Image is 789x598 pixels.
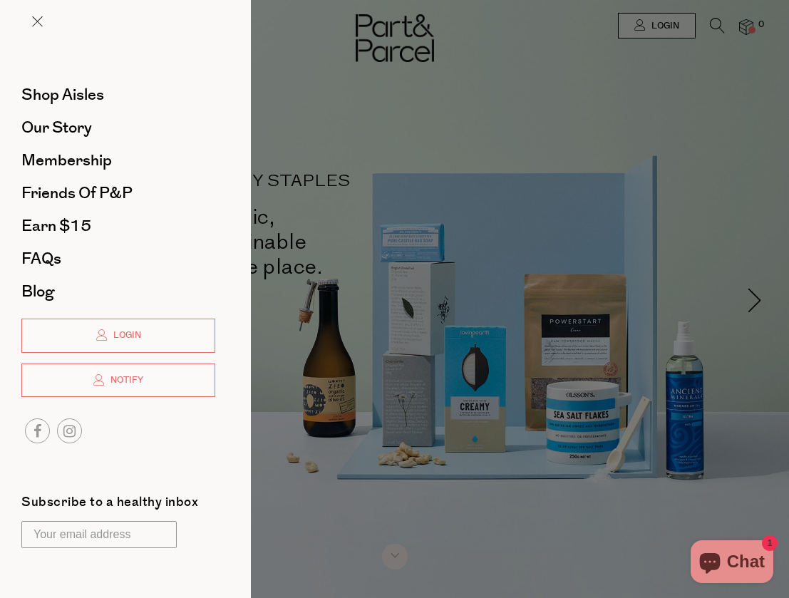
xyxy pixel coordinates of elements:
[21,182,133,205] span: Friends of P&P
[21,247,61,270] span: FAQs
[21,364,215,398] a: Notify
[107,374,143,386] span: Notify
[21,87,215,103] a: Shop Aisles
[21,120,215,135] a: Our Story
[21,83,104,106] span: Shop Aisles
[686,540,778,587] inbox-online-store-chat: Shopify online store chat
[21,280,54,303] span: Blog
[21,319,215,353] a: Login
[21,218,215,234] a: Earn $15
[21,496,198,514] label: Subscribe to a healthy inbox
[21,521,177,548] input: Your email address
[21,284,215,299] a: Blog
[21,215,91,237] span: Earn $15
[21,116,92,139] span: Our Story
[110,329,141,341] span: Login
[21,149,112,172] span: Membership
[21,185,215,201] a: Friends of P&P
[21,251,215,267] a: FAQs
[21,153,215,168] a: Membership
